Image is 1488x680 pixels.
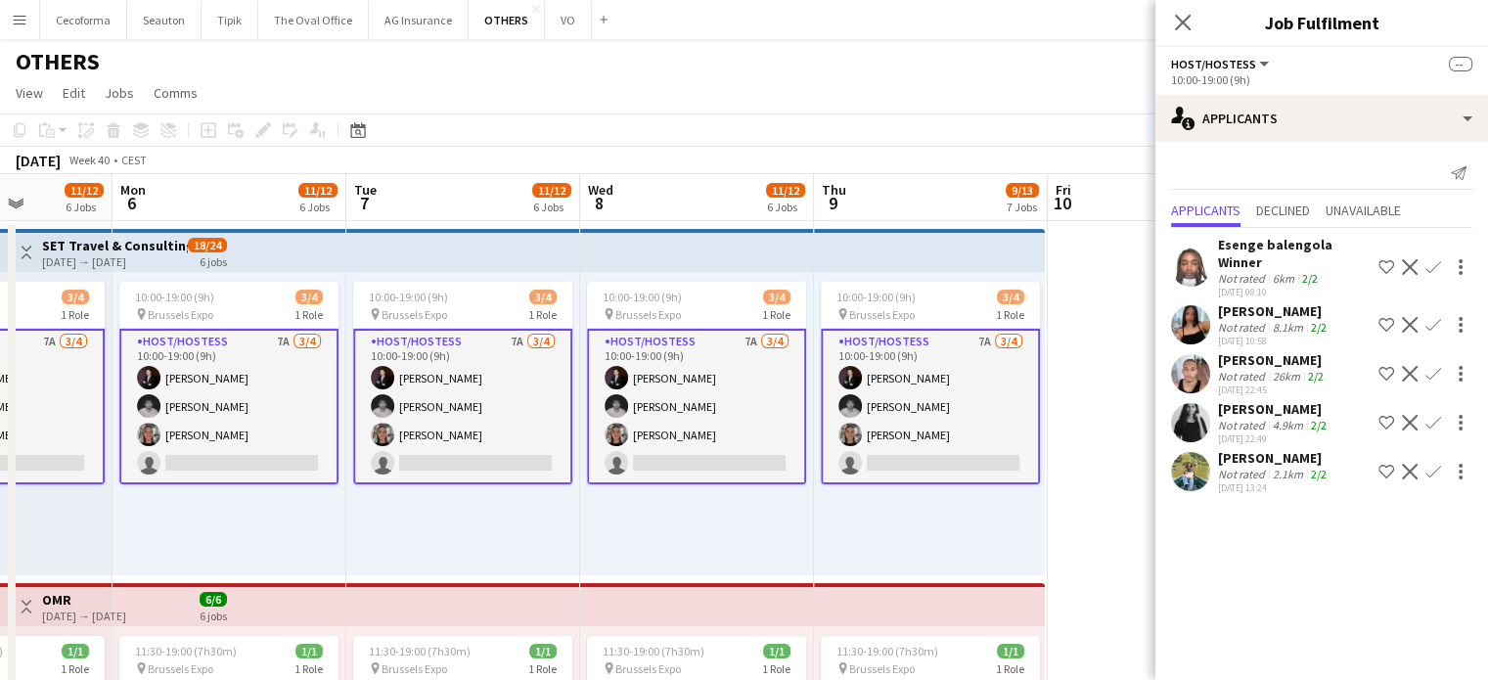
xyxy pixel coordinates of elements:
[40,1,127,39] button: Cecoforma
[97,80,142,106] a: Jobs
[1218,481,1330,494] div: [DATE] 13:24
[1218,236,1371,271] div: Esenge balengola Winner
[1269,467,1307,481] div: 2.1km
[1311,418,1327,432] app-skills-label: 2/2
[65,153,113,167] span: Week 40
[1218,335,1330,347] div: [DATE] 10:58
[16,47,100,76] h1: OTHERS
[1171,57,1272,71] button: Host/Hostess
[1171,72,1472,87] div: 10:00-19:00 (9h)
[1155,95,1488,142] div: Applicants
[1218,286,1371,298] div: [DATE] 08:10
[55,80,93,106] a: Edit
[1218,432,1330,445] div: [DATE] 22:49
[1269,418,1307,432] div: 4.9km
[1256,204,1310,217] span: Declined
[1155,10,1488,35] h3: Job Fulfilment
[258,1,369,39] button: The Oval Office
[1218,351,1328,369] div: [PERSON_NAME]
[154,84,198,102] span: Comms
[1218,449,1330,467] div: [PERSON_NAME]
[1218,302,1330,320] div: [PERSON_NAME]
[8,80,51,106] a: View
[1269,320,1307,335] div: 8.1km
[1311,467,1327,481] app-skills-label: 2/2
[127,1,202,39] button: Seauton
[1218,271,1269,286] div: Not rated
[63,84,85,102] span: Edit
[1218,384,1328,396] div: [DATE] 22:45
[105,84,134,102] span: Jobs
[121,153,147,167] div: CEST
[469,1,545,39] button: OTHERS
[1218,467,1269,481] div: Not rated
[1326,204,1401,217] span: Unavailable
[1218,418,1269,432] div: Not rated
[16,151,61,170] div: [DATE]
[1302,271,1318,286] app-skills-label: 2/2
[202,1,258,39] button: Tipik
[369,1,469,39] button: AG Insurance
[545,1,592,39] button: VO
[1308,369,1324,384] app-skills-label: 2/2
[1269,271,1298,286] div: 6km
[16,84,43,102] span: View
[146,80,205,106] a: Comms
[1449,57,1472,71] span: --
[1171,57,1256,71] span: Host/Hostess
[1171,204,1240,217] span: Applicants
[1218,320,1269,335] div: Not rated
[1269,369,1304,384] div: 26km
[1218,400,1330,418] div: [PERSON_NAME]
[1311,320,1327,335] app-skills-label: 2/2
[1218,369,1269,384] div: Not rated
